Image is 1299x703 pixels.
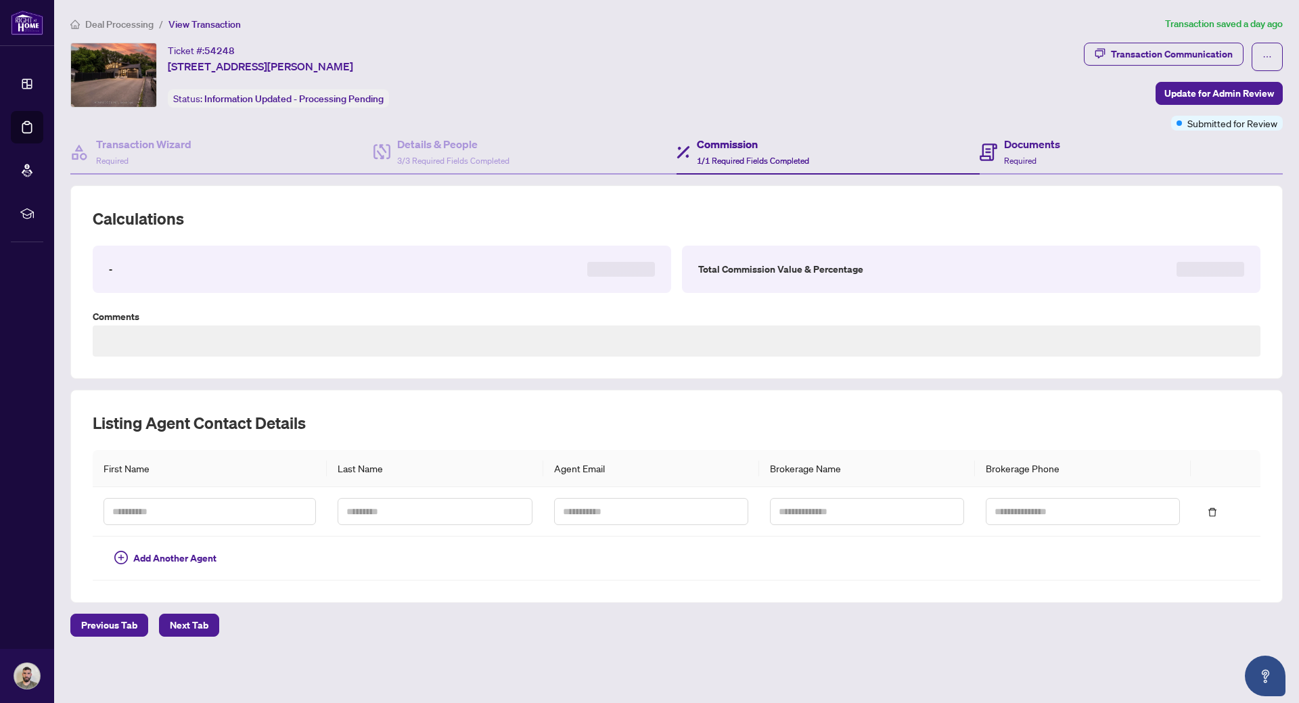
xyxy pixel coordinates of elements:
h2: Listing Agent Contact Details [93,412,1260,434]
span: Next Tab [170,614,208,636]
span: Submitted for Review [1187,116,1277,131]
span: Update for Admin Review [1164,83,1274,104]
div: Transaction Communication [1111,43,1233,65]
li: / [159,16,163,32]
h4: Commission [697,136,809,152]
span: [STREET_ADDRESS][PERSON_NAME] [168,58,353,74]
button: Next Tab [159,614,219,637]
span: delete [1208,507,1217,517]
span: Deal Processing [85,18,154,30]
label: - [109,262,112,277]
label: Comments [93,309,1260,324]
span: 3/3 Required Fields Completed [397,156,509,166]
img: Profile Icon [14,663,40,689]
th: First Name [93,450,327,487]
span: View Transaction [168,18,241,30]
th: Agent Email [543,450,759,487]
th: Brokerage Phone [975,450,1191,487]
th: Brokerage Name [759,450,975,487]
th: Last Name [327,450,543,487]
h2: Calculations [93,208,1260,229]
article: Transaction saved a day ago [1165,16,1283,32]
button: Previous Tab [70,614,148,637]
span: Required [1004,156,1036,166]
label: Total Commission Value & Percentage [698,262,863,277]
span: Previous Tab [81,614,137,636]
span: Required [96,156,129,166]
img: logo [11,10,43,35]
span: 1/1 Required Fields Completed [697,156,809,166]
h4: Transaction Wizard [96,136,191,152]
span: Add Another Agent [133,551,216,566]
div: Status: [168,89,389,108]
span: home [70,20,80,29]
h4: Details & People [397,136,509,152]
h4: Documents [1004,136,1060,152]
img: IMG-W12271733_1.jpg [71,43,156,107]
button: Transaction Communication [1084,43,1244,66]
button: Add Another Agent [104,547,227,569]
span: ellipsis [1262,52,1272,62]
button: Update for Admin Review [1156,82,1283,105]
span: plus-circle [114,551,128,564]
button: Open asap [1245,656,1285,696]
span: 54248 [204,45,235,57]
span: Information Updated - Processing Pending [204,93,384,105]
div: Ticket #: [168,43,235,58]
